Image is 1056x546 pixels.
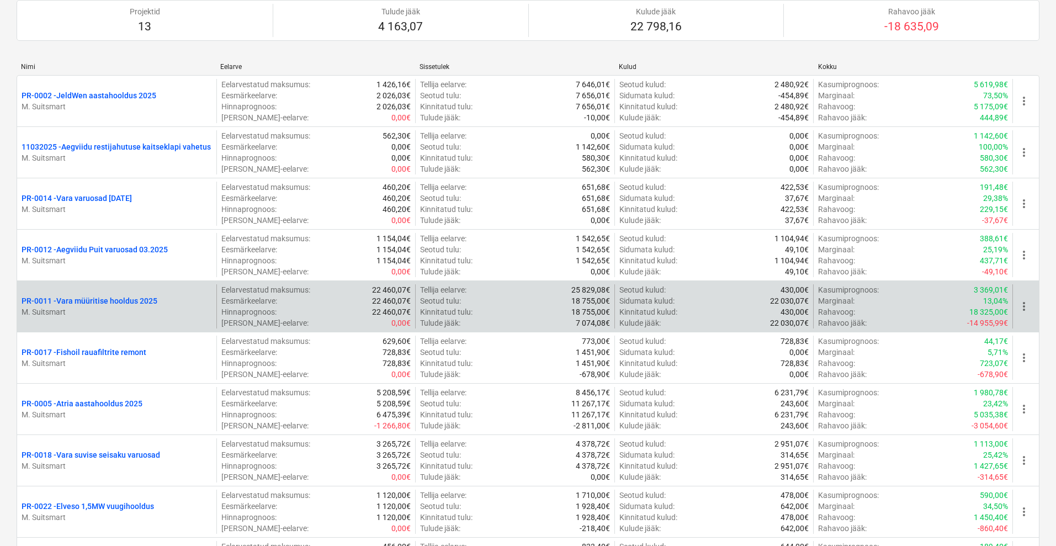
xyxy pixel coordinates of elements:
div: Kulud [619,63,809,71]
p: Marginaal : [818,90,855,101]
p: 6 231,79€ [774,387,809,398]
p: 580,30€ [980,152,1008,163]
p: Eelarvestatud maksumus : [221,284,310,295]
div: Sissetulek [420,63,610,71]
p: Marginaal : [818,398,855,409]
p: Kinnitatud kulud : [619,255,677,266]
p: Eelarvestatud maksumus : [221,438,310,449]
p: Seotud tulu : [420,90,461,101]
p: Eelarvestatud maksumus : [221,130,310,141]
p: 0,00€ [391,369,411,380]
p: Sidumata kulud : [619,347,675,358]
p: Tulude jääk : [420,420,460,431]
p: [PERSON_NAME]-eelarve : [221,317,309,328]
p: M. Suitsmart [22,409,212,420]
p: Tellija eelarve : [420,438,466,449]
div: PR-0005 -Atria aastahooldus 2025M. Suitsmart [22,398,212,420]
p: 49,10€ [785,266,809,277]
p: Sidumata kulud : [619,398,675,409]
p: Marginaal : [818,295,855,306]
p: 562,30€ [582,163,610,174]
p: Seotud kulud : [619,182,666,193]
p: 1 542,65€ [576,233,610,244]
span: more_vert [1017,300,1031,313]
p: 18 755,00€ [571,306,610,317]
p: 29,38% [983,193,1008,204]
p: Rahavoo jääk : [818,266,867,277]
p: -14 955,99€ [967,317,1008,328]
p: 8 456,17€ [576,387,610,398]
p: 0,00€ [391,141,411,152]
p: Eelarvestatud maksumus : [221,387,310,398]
p: 2 480,92€ [774,101,809,112]
p: Kasumiprognoos : [818,336,879,347]
p: -454,89€ [778,112,809,123]
p: 651,68€ [582,204,610,215]
p: Rahavoo jääk : [818,163,867,174]
p: 728,83€ [383,358,411,369]
p: 243,60€ [781,420,809,431]
p: Rahavoo jääk [884,6,939,17]
p: Rahavoog : [818,204,855,215]
p: Seotud tulu : [420,398,461,409]
p: 0,00€ [391,215,411,226]
p: Seotud tulu : [420,244,461,255]
p: Eesmärkeelarve : [221,244,277,255]
p: 1 980,78€ [974,387,1008,398]
p: Rahavoo jääk : [818,112,867,123]
p: 18 325,00€ [969,306,1008,317]
p: Eesmärkeelarve : [221,347,277,358]
p: 444,89€ [980,112,1008,123]
p: 37,67€ [785,193,809,204]
p: 562,30€ [383,130,411,141]
p: 651,68€ [582,182,610,193]
p: 2 951,07€ [774,460,809,471]
p: Tulude jääk : [420,471,460,483]
p: 5 035,38€ [974,409,1008,420]
p: 1 542,65€ [576,255,610,266]
p: 22 460,07€ [372,295,411,306]
p: 422,53€ [781,182,809,193]
p: PR-0005 - Atria aastahooldus 2025 [22,398,142,409]
span: more_vert [1017,454,1031,467]
div: Nimi [21,63,211,71]
p: Kulude jääk [630,6,682,17]
p: M. Suitsmart [22,255,212,266]
p: 1 104,94€ [774,255,809,266]
p: 314,65€ [781,449,809,460]
p: Eelarvestatud maksumus : [221,233,310,244]
span: more_vert [1017,402,1031,416]
p: Kasumiprognoos : [818,233,879,244]
p: 0,00€ [591,266,610,277]
p: Kulude jääk : [619,112,661,123]
p: Seotud tulu : [420,449,461,460]
p: 562,30€ [980,163,1008,174]
p: Eesmärkeelarve : [221,398,277,409]
p: Kulude jääk : [619,215,661,226]
p: Eelarvestatud maksumus : [221,182,310,193]
p: Kinnitatud tulu : [420,409,473,420]
p: Rahavoog : [818,358,855,369]
p: Rahavoo jääk : [818,317,867,328]
p: Rahavoog : [818,152,855,163]
p: Tellija eelarve : [420,336,466,347]
p: 25,42% [983,449,1008,460]
div: Kokku [818,63,1009,71]
div: Eelarve [220,63,411,71]
p: 7 646,01€ [576,79,610,90]
p: Tulude jääk : [420,215,460,226]
p: 728,83€ [383,347,411,358]
p: Rahavoog : [818,460,855,471]
p: [PERSON_NAME]-eelarve : [221,163,309,174]
p: -18 635,09 [884,19,939,35]
p: Kinnitatud kulud : [619,101,677,112]
p: 437,71€ [980,255,1008,266]
p: 0,00€ [391,317,411,328]
p: PR-0002 - JeldWen aastahooldus 2025 [22,90,156,101]
p: Sidumata kulud : [619,244,675,255]
p: 5,71% [988,347,1008,358]
p: 422,53€ [781,204,809,215]
p: Tulude jääk : [420,369,460,380]
p: Hinnaprognoos : [221,460,277,471]
p: 5 208,59€ [376,398,411,409]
